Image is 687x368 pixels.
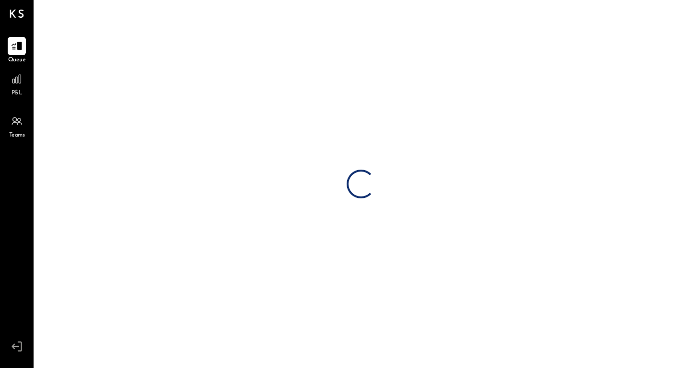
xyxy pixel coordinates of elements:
[12,89,23,98] span: P&L
[0,70,33,98] a: P&L
[0,112,33,140] a: Teams
[0,37,33,65] a: Queue
[9,131,25,140] span: Teams
[8,56,26,65] span: Queue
